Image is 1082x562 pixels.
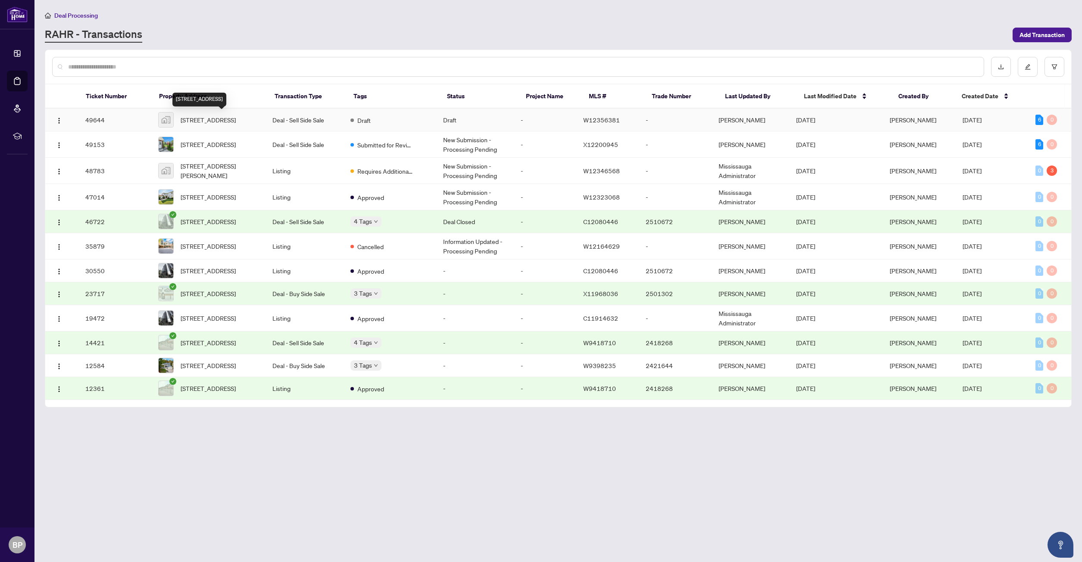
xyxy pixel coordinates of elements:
[1035,192,1043,202] div: 0
[963,384,982,392] span: [DATE]
[1035,241,1043,251] div: 0
[45,27,142,43] a: RAHR - Transactions
[78,109,151,131] td: 49644
[52,336,66,350] button: Logo
[181,115,236,125] span: [STREET_ADDRESS]
[181,161,259,180] span: [STREET_ADDRESS][PERSON_NAME]
[1019,28,1065,42] span: Add Transaction
[796,339,815,347] span: [DATE]
[436,331,514,354] td: -
[890,362,936,369] span: [PERSON_NAME]
[1018,57,1038,77] button: edit
[357,193,384,202] span: Approved
[152,84,268,109] th: Property Address
[436,377,514,400] td: -
[963,167,982,175] span: [DATE]
[159,381,173,396] img: thumbnail-img
[1035,165,1043,176] div: 0
[181,338,236,347] span: [STREET_ADDRESS]
[266,305,344,331] td: Listing
[514,259,576,282] td: -
[796,290,815,297] span: [DATE]
[181,140,236,149] span: [STREET_ADDRESS]
[436,305,514,331] td: -
[159,137,173,152] img: thumbnail-img
[181,217,236,226] span: [STREET_ADDRESS]
[583,116,620,124] span: W12356381
[56,315,63,322] img: Logo
[357,314,384,323] span: Approved
[796,267,815,275] span: [DATE]
[645,84,719,109] th: Trade Number
[514,305,576,331] td: -
[998,64,1004,70] span: download
[169,211,176,218] span: check-circle
[514,377,576,400] td: -
[159,239,173,253] img: thumbnail-img
[583,218,618,225] span: C12080446
[797,84,891,109] th: Last Modified Date
[354,360,372,370] span: 3 Tags
[890,193,936,201] span: [PERSON_NAME]
[1013,28,1072,42] button: Add Transaction
[56,386,63,393] img: Logo
[963,242,982,250] span: [DATE]
[712,354,790,377] td: [PERSON_NAME]
[1035,383,1043,393] div: 0
[354,288,372,298] span: 3 Tags
[52,190,66,204] button: Logo
[514,282,576,305] td: -
[169,283,176,290] span: check-circle
[436,259,514,282] td: -
[514,233,576,259] td: -
[890,167,936,175] span: [PERSON_NAME]
[266,158,344,184] td: Listing
[890,314,936,322] span: [PERSON_NAME]
[583,362,616,369] span: W9398235
[583,193,620,201] span: W12323068
[436,210,514,233] td: Deal Closed
[712,377,790,400] td: [PERSON_NAME]
[639,377,712,400] td: 2418268
[78,377,151,400] td: 12361
[1035,139,1043,150] div: 6
[266,354,344,377] td: Deal - Buy Side Sale
[266,109,344,131] td: Deal - Sell Side Sale
[582,84,645,109] th: MLS #
[266,331,344,354] td: Deal - Sell Side Sale
[52,264,66,278] button: Logo
[583,267,618,275] span: C12080446
[1047,337,1057,348] div: 0
[181,289,236,298] span: [STREET_ADDRESS]
[519,84,582,109] th: Project Name
[169,378,176,385] span: check-circle
[78,354,151,377] td: 12584
[436,233,514,259] td: Information Updated - Processing Pending
[159,112,173,127] img: thumbnail-img
[354,337,372,347] span: 4 Tags
[56,340,63,347] img: Logo
[54,12,98,19] span: Deal Processing
[266,377,344,400] td: Listing
[963,140,982,148] span: [DATE]
[13,539,22,551] span: BP
[891,84,954,109] th: Created By
[436,109,514,131] td: Draft
[159,311,173,325] img: thumbnail-img
[56,291,63,298] img: Logo
[78,259,151,282] td: 30550
[357,266,384,276] span: Approved
[991,57,1011,77] button: download
[796,242,815,250] span: [DATE]
[796,140,815,148] span: [DATE]
[374,219,378,224] span: down
[890,242,936,250] span: [PERSON_NAME]
[357,116,371,125] span: Draft
[890,290,936,297] span: [PERSON_NAME]
[1047,383,1057,393] div: 0
[1035,265,1043,276] div: 0
[890,384,936,392] span: [PERSON_NAME]
[712,259,790,282] td: [PERSON_NAME]
[639,158,712,184] td: -
[1047,265,1057,276] div: 0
